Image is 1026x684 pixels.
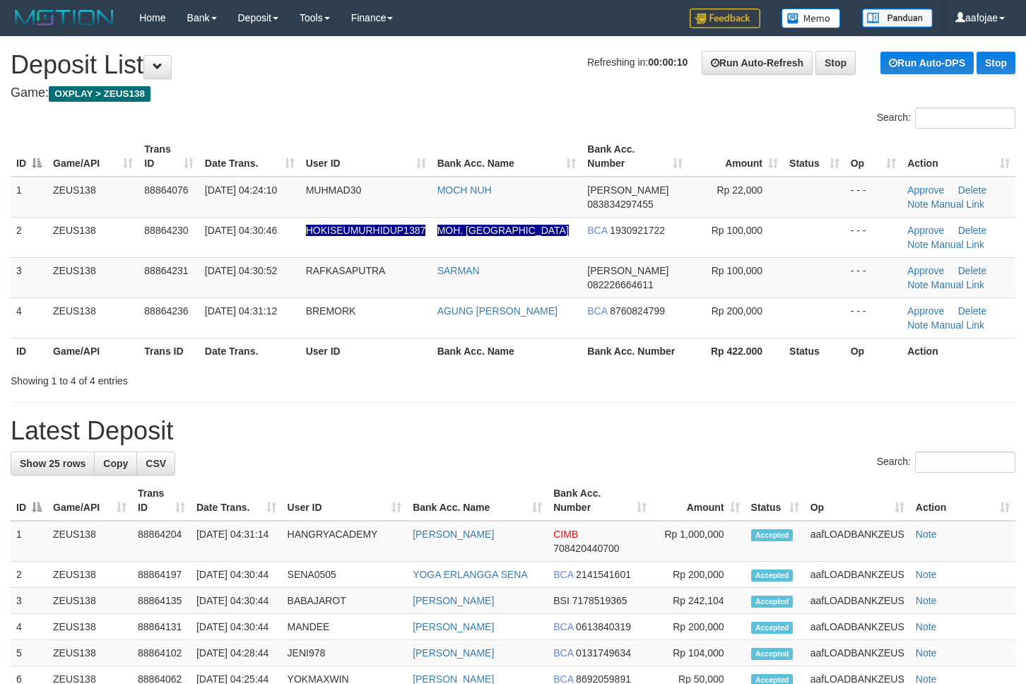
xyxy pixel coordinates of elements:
[282,562,408,588] td: SENA0505
[907,319,928,331] a: Note
[132,480,191,521] th: Trans ID: activate to sort column ascending
[931,199,985,210] a: Manual Link
[144,184,188,196] span: 88864076
[717,184,762,196] span: Rp 22,000
[587,199,653,210] span: Copy 083834297455 to clipboard
[132,562,191,588] td: 88864197
[916,569,937,580] a: Note
[11,7,118,28] img: MOTION_logo.png
[553,647,573,659] span: BCA
[751,596,794,608] span: Accepted
[548,480,651,521] th: Bank Acc. Number: activate to sort column ascending
[958,265,986,276] a: Delete
[11,452,95,476] a: Show 25 rows
[47,136,138,177] th: Game/API: activate to sort column ascending
[805,480,910,521] th: Op: activate to sort column ascending
[11,588,47,614] td: 3
[132,614,191,640] td: 88864131
[205,225,277,236] span: [DATE] 04:30:46
[916,647,937,659] a: Note
[751,529,794,541] span: Accepted
[712,305,762,317] span: Rp 200,000
[690,8,760,28] img: Feedback.jpg
[805,588,910,614] td: aafLOADBANKZEUS
[915,107,1015,129] input: Search:
[553,529,578,540] span: CIMB
[910,480,1015,521] th: Action: activate to sort column ascending
[136,452,175,476] a: CSV
[702,51,813,75] a: Run Auto-Refresh
[146,458,166,469] span: CSV
[282,521,408,562] td: HANGRYACADEMY
[47,257,138,297] td: ZEUS138
[306,305,356,317] span: BREMORK
[907,279,928,290] a: Note
[11,640,47,666] td: 5
[413,595,494,606] a: [PERSON_NAME]
[907,305,944,317] a: Approve
[862,8,933,28] img: panduan.png
[300,136,432,177] th: User ID: activate to sort column ascending
[845,217,902,257] td: - - -
[103,458,128,469] span: Copy
[877,452,1015,473] label: Search:
[191,640,282,666] td: [DATE] 04:28:44
[652,562,745,588] td: Rp 200,000
[432,338,582,364] th: Bank Acc. Name
[751,570,794,582] span: Accepted
[915,452,1015,473] input: Search:
[191,562,282,588] td: [DATE] 04:30:44
[916,595,937,606] a: Note
[907,239,928,250] a: Note
[282,480,408,521] th: User ID: activate to sort column ascending
[845,257,902,297] td: - - -
[648,57,688,68] strong: 00:00:10
[916,529,937,540] a: Note
[437,225,569,236] a: MOH. [GEOGRAPHIC_DATA]
[931,279,985,290] a: Manual Link
[880,52,974,74] a: Run Auto-DPS
[553,595,570,606] span: BSI
[413,621,494,632] a: [PERSON_NAME]
[11,177,47,218] td: 1
[191,588,282,614] td: [DATE] 04:30:44
[916,621,937,632] a: Note
[47,217,138,257] td: ZEUS138
[49,86,151,102] span: OXPLAY > ZEUS138
[784,338,845,364] th: Status
[11,297,47,338] td: 4
[572,595,627,606] span: Copy 7178519365 to clipboard
[11,480,47,521] th: ID: activate to sort column descending
[138,136,199,177] th: Trans ID: activate to sort column ascending
[652,588,745,614] td: Rp 242,104
[977,52,1015,74] a: Stop
[751,648,794,660] span: Accepted
[437,184,492,196] a: MOCH NUH
[282,614,408,640] td: MANDEE
[47,177,138,218] td: ZEUS138
[47,562,132,588] td: ZEUS138
[782,8,841,28] img: Button%20Memo.svg
[199,338,300,364] th: Date Trans.
[845,177,902,218] td: - - -
[958,225,986,236] a: Delete
[958,184,986,196] a: Delete
[437,305,558,317] a: AGUNG [PERSON_NAME]
[282,588,408,614] td: BABAJAROT
[11,521,47,562] td: 1
[553,621,573,632] span: BCA
[47,614,132,640] td: ZEUS138
[610,225,665,236] span: Copy 1930921722 to clipboard
[20,458,85,469] span: Show 25 rows
[845,338,902,364] th: Op
[587,279,653,290] span: Copy 082226664611 to clipboard
[132,640,191,666] td: 88864102
[432,136,582,177] th: Bank Acc. Name: activate to sort column ascending
[576,621,631,632] span: Copy 0613840319 to clipboard
[845,297,902,338] td: - - -
[47,521,132,562] td: ZEUS138
[144,225,188,236] span: 88864230
[306,184,362,196] span: MUHMAD30
[94,452,137,476] a: Copy
[205,305,277,317] span: [DATE] 04:31:12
